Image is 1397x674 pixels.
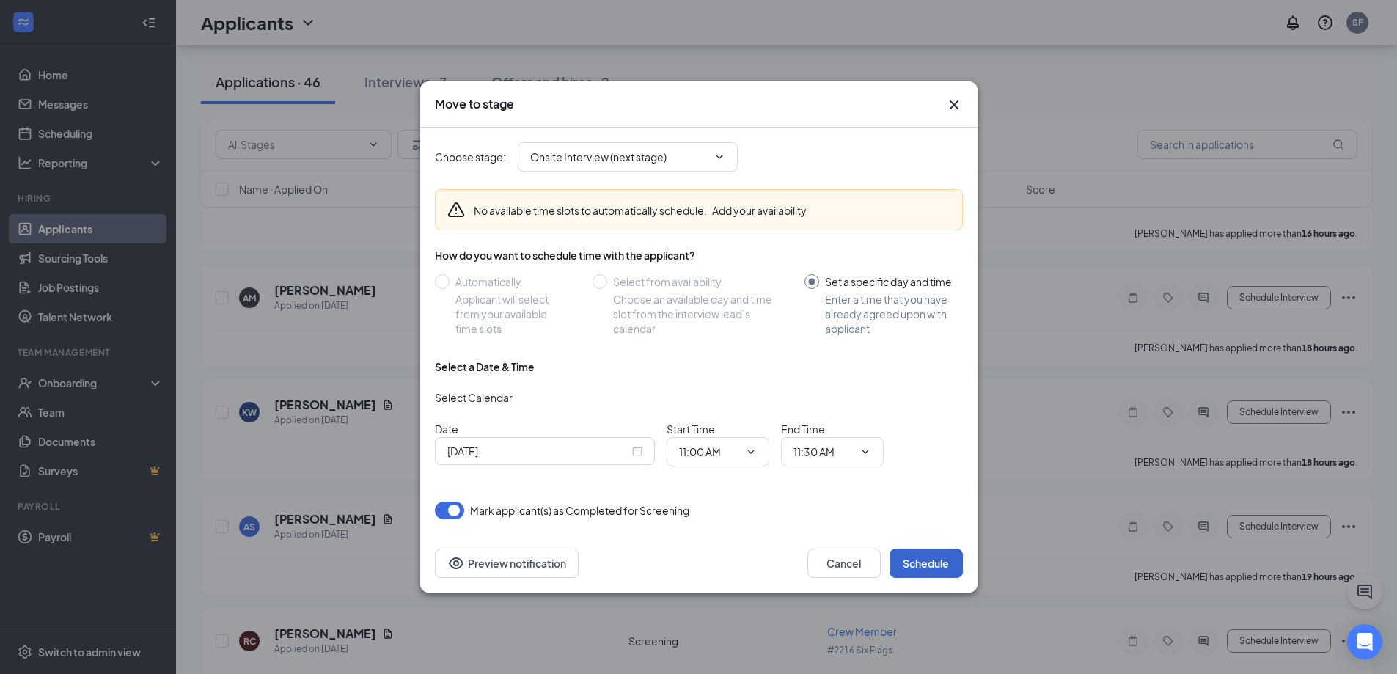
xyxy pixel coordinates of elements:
div: No available time slots to automatically schedule. [474,203,807,218]
span: Date [435,422,458,436]
svg: ChevronDown [859,446,871,458]
span: Mark applicant(s) as Completed for Screening [470,502,689,519]
span: Select Calendar [435,391,513,404]
input: End time [793,444,854,460]
svg: Cross [945,96,963,114]
svg: ChevronDown [745,446,757,458]
span: End Time [781,422,825,436]
span: Start Time [667,422,715,436]
svg: ChevronDown [714,151,725,163]
input: Sep 16, 2025 [447,443,629,459]
span: Choose stage : [435,149,506,165]
button: Schedule [890,549,963,578]
svg: Warning [447,201,465,219]
div: How do you want to schedule time with the applicant? [435,248,963,263]
button: Add your availability [712,203,807,218]
input: Start time [679,444,739,460]
button: Close [945,96,963,114]
button: Cancel [807,549,881,578]
div: Select a Date & Time [435,359,535,374]
svg: Eye [447,554,465,572]
button: Preview notificationEye [435,549,579,578]
div: Open Intercom Messenger [1347,624,1382,659]
h3: Move to stage [435,96,514,112]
